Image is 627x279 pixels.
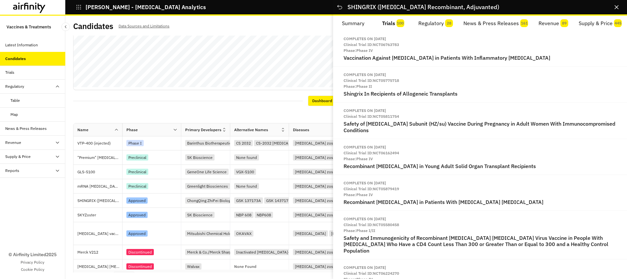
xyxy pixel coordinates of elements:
[77,140,122,147] p: VTP-400 (injected)
[344,42,617,48] p: Clinical Trial ID: NCT06763783
[185,127,221,133] div: Primary Developers
[5,140,21,146] div: Revenue
[77,230,122,237] p: [MEDICAL_DATA] vaccine live attenuated (Biken)
[5,84,24,89] div: Regulatory
[126,197,148,204] div: Approved
[234,127,268,133] div: Alternative Names
[119,23,169,30] p: Data Sources and Limitations
[614,19,622,27] span: 445
[293,154,356,161] div: [MEDICAL_DATA] zoster/shingles
[255,212,273,218] div: NBP608
[234,230,253,237] div: OKAVAX
[344,235,617,254] h2: Safety and Immunogenicity of Recombinant [MEDICAL_DATA] [MEDICAL_DATA] Virus Vaccine in People Wi...
[254,140,305,146] div: CS-2032 [MEDICAL_DATA]
[344,78,617,84] p: Clinical Trial ID: NCT05775718
[77,169,122,175] p: GLS-5100
[234,169,256,175] div: VGX-5100
[5,42,38,48] div: Latest Information
[234,249,349,255] div: Inactivated [MEDICAL_DATA]-[MEDICAL_DATA] vaccine-Merck
[293,212,356,218] div: [MEDICAL_DATA] zoster/shingles
[344,163,617,169] h2: Recombinant [MEDICAL_DATA] in Young Adult Solid Organ Transplant Recipients
[185,183,230,189] div: Greenlight Biosciences
[126,263,154,270] div: Discontinued
[185,249,263,255] div: Merck & Co./Merck Sharp & Dohme (MSD)
[344,216,386,222] div: Completes on [DATE]
[293,127,309,133] div: Diseases
[7,21,51,33] p: Vaccines & Treatments
[344,271,617,276] p: Clinical Trial ID: NCT06224270
[8,251,56,258] p: © Airfinity Limited 2025
[533,16,573,31] button: Revenue
[413,16,458,31] button: Regulatory
[344,36,386,42] div: Completes on [DATE]
[234,197,263,204] div: GSK 137173A
[293,197,356,204] div: [MEDICAL_DATA] zoster/shingles
[344,72,386,78] div: Completes on [DATE]
[73,22,113,31] h2: Candidates
[344,114,617,119] p: Clinical Trial ID: NCT05811754
[77,127,88,133] div: Name
[293,169,356,175] div: [MEDICAL_DATA] zoster/shingles
[344,91,617,97] h2: Shingrix In Recipients of Allogeneic Transplants
[373,16,413,31] button: Trials
[77,154,122,161] p: "Premium" [MEDICAL_DATA] (SK Bioscience)
[344,156,617,162] p: Phase: Phase IV
[126,140,144,146] div: Phase I
[185,169,229,175] div: GeneOne Life Science
[126,154,148,161] div: Preclinical
[234,212,253,218] div: NBP 608
[5,70,14,75] div: Trials
[21,267,44,272] a: Cookie Policy
[77,212,122,218] p: SKYZoster
[344,192,617,198] p: Phase: Phase IV
[344,228,617,234] p: Phase: Phase I/II
[344,121,617,133] h2: Safety of [MEDICAL_DATA] Subunit (HZ/su) Vaccine During Pregnancy in Adult Women With Immunocompr...
[185,263,201,270] div: Walvax
[126,230,148,237] div: Approved
[77,263,122,270] p: [MEDICAL_DATA] [MEDICAL_DATA]
[293,183,356,189] div: [MEDICAL_DATA] zoster/shingles
[21,259,44,265] a: Privacy Policy
[520,19,528,27] span: 161
[264,197,295,204] div: GSK 1437173A
[185,197,255,204] div: ChongQing ZhiFei Biological Products
[126,127,138,133] div: Phase
[344,222,617,228] p: Clinical Trial ID: NCT05580458
[458,16,533,31] button: News & Press Releases
[329,230,393,237] div: [MEDICAL_DATA] zoster/shingles
[573,16,627,31] button: Supply & Price
[77,197,122,204] p: SHINGRIX ([MEDICAL_DATA] Recombinant, Adjuvanted)
[126,169,148,175] div: Preclinical
[396,19,404,27] span: 100
[344,108,386,114] div: Completes on [DATE]
[234,183,259,189] div: None found
[344,265,386,271] div: Completes on [DATE]
[185,140,235,146] div: Barinthus Biotherapeutics
[308,96,336,106] div: Dashboard
[344,199,617,205] h2: Recombinant [MEDICAL_DATA] in Patients With [MEDICAL_DATA] [MEDICAL_DATA]
[344,48,617,54] p: Phase: Phase IV
[344,186,617,192] p: Clinical Trial ID: NCT05879419
[5,126,47,132] div: News & Press Releases
[234,265,256,269] p: None Found
[560,19,568,27] span: 89
[86,4,206,10] p: [PERSON_NAME] - [MEDICAL_DATA] Analytics
[293,263,356,270] div: [MEDICAL_DATA] zoster/shingles
[185,212,215,218] div: SK Bioscience
[77,249,122,256] p: Merck V212
[293,230,328,237] div: [MEDICAL_DATA]
[10,98,20,103] div: Table
[5,168,19,174] div: Reports
[293,249,356,255] div: [MEDICAL_DATA] zoster/shingles
[344,144,386,150] div: Completes on [DATE]
[333,16,373,31] button: Summary
[61,23,70,31] button: Close Sidebar
[10,112,18,117] div: Map
[445,19,453,27] span: 28
[185,230,241,237] div: Mitsubishi Chemical Holdings
[293,140,356,146] div: [MEDICAL_DATA] zoster/shingles
[344,180,386,186] div: Completes on [DATE]
[234,154,259,161] div: None found
[126,212,148,218] div: Approved
[344,150,617,156] p: Clinical Trial ID: NCT06162494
